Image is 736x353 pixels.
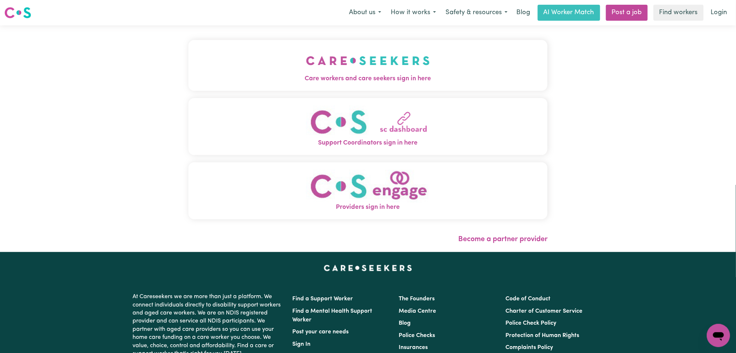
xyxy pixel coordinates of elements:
button: Safety & resources [441,5,512,20]
a: Sign In [293,341,311,347]
button: How it works [386,5,441,20]
a: Complaints Policy [505,345,553,350]
a: Login [707,5,732,21]
a: Post a job [606,5,648,21]
img: Careseekers logo [4,6,31,19]
a: Protection of Human Rights [505,333,579,338]
button: Providers sign in here [188,162,548,219]
a: Charter of Customer Service [505,308,582,314]
span: Providers sign in here [188,203,548,212]
button: Support Coordinators sign in here [188,98,548,155]
a: Find a Mental Health Support Worker [293,308,373,323]
a: Become a partner provider [458,236,548,243]
a: Find workers [654,5,704,21]
a: The Founders [399,296,435,302]
a: Police Check Policy [505,320,556,326]
button: About us [344,5,386,20]
a: Media Centre [399,308,436,314]
button: Care workers and care seekers sign in here [188,40,548,91]
span: Support Coordinators sign in here [188,138,548,148]
a: Careseekers logo [4,4,31,21]
iframe: Button to launch messaging window [707,324,730,347]
a: Careseekers home page [324,265,412,271]
a: Blog [399,320,411,326]
a: Police Checks [399,333,435,338]
span: Care workers and care seekers sign in here [188,74,548,84]
a: Post your care needs [293,329,349,335]
a: Code of Conduct [505,296,550,302]
a: Insurances [399,345,428,350]
a: Blog [512,5,535,21]
a: Find a Support Worker [293,296,353,302]
a: AI Worker Match [538,5,600,21]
